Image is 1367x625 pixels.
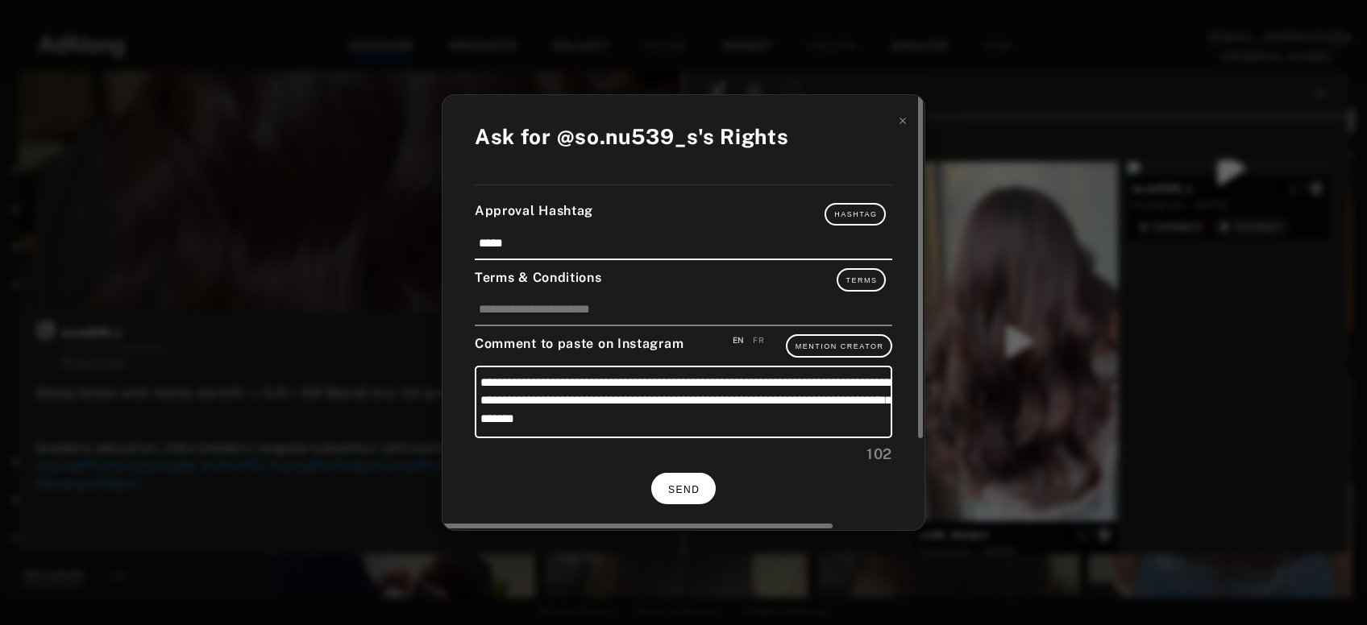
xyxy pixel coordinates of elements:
div: Comment to paste on Instagram [475,334,892,357]
button: Mention Creator [786,334,892,357]
div: Terms & Conditions [475,268,892,291]
div: Ask for @so.nu539_s's Rights [475,121,789,152]
span: Mention Creator [796,342,884,350]
span: Hashtag [834,210,877,218]
div: 102 [475,443,892,465]
button: SEND [651,473,716,504]
div: Save an french version of your comment [753,334,764,346]
button: Hashtag [825,203,886,226]
div: Save an english version of your comment [733,334,745,346]
button: Terms [837,268,887,291]
span: Terms [846,276,878,284]
span: SEND [668,484,700,495]
div: Approval Hashtag [475,201,892,226]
